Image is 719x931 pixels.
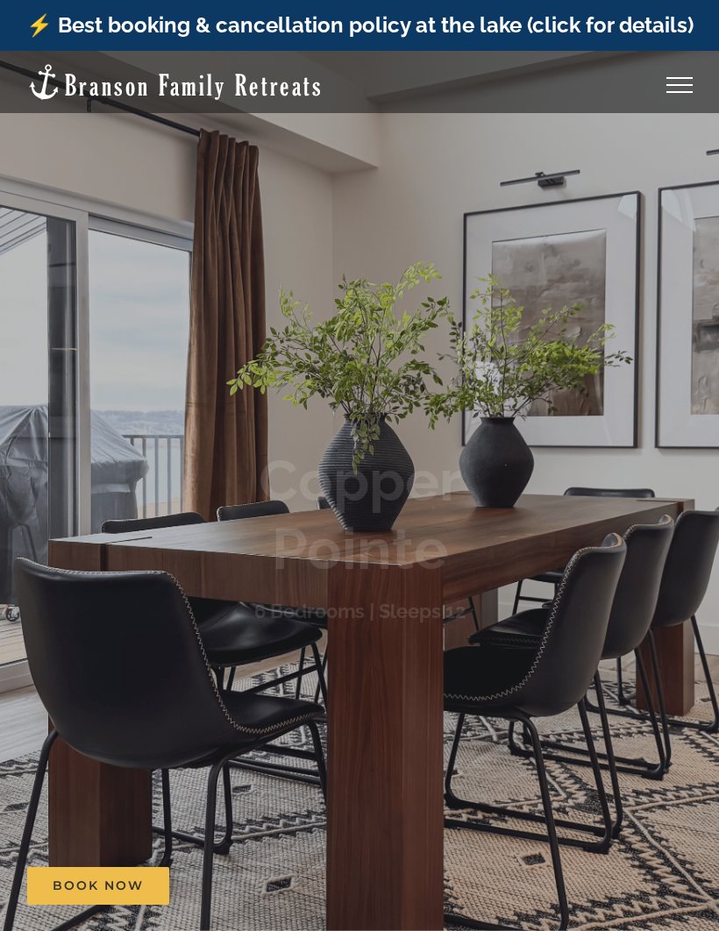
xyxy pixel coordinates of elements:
a: Toggle Menu [644,77,715,93]
img: Branson Family Retreats Logo [26,62,324,102]
a: ⚡️ Best booking & cancellation policy at the lake (click for details) [26,12,694,38]
span: Book Now [53,878,144,893]
h3: 6 Bedrooms | Sleeps 12 [254,599,466,622]
b: Copper Pointe [259,446,461,582]
a: Book Now [27,867,169,905]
